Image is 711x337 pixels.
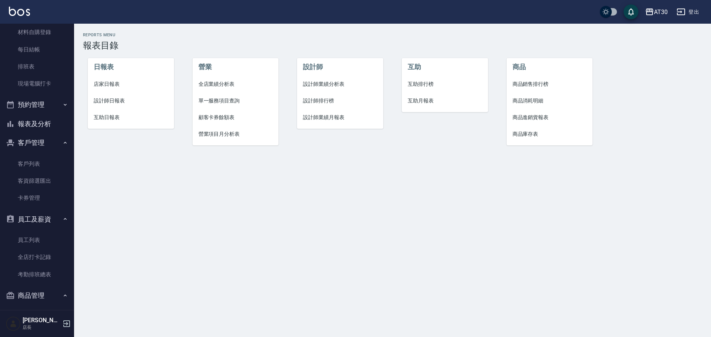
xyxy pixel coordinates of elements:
button: 商品管理 [3,286,71,305]
span: 設計師業績月報表 [303,114,377,121]
img: Logo [9,7,30,16]
span: 顧客卡券餘額表 [198,114,273,121]
a: 員工列表 [3,232,71,249]
a: 單一服務項目查詢 [193,92,279,109]
p: 店長 [23,324,60,331]
li: 日報表 [88,58,174,76]
a: 設計師排行榜 [297,92,383,109]
span: 設計師日報表 [94,97,168,105]
a: 客戶列表 [3,155,71,172]
button: 員工及薪資 [3,210,71,229]
button: save [624,4,638,19]
a: 商品消耗明細 [507,92,593,109]
span: 商品銷售排行榜 [513,80,587,88]
a: 材料自購登錄 [3,24,71,41]
li: 互助 [402,58,488,76]
a: 現場電腦打卡 [3,75,71,92]
a: 設計師日報表 [88,92,174,109]
button: 預約管理 [3,95,71,114]
a: 互助月報表 [402,92,488,109]
a: 商品分類設定 [3,308,71,325]
a: 全店打卡記錄 [3,249,71,266]
span: 營業項目月分析表 [198,130,273,138]
span: 商品進銷貨報表 [513,114,587,121]
span: 全店業績分析表 [198,80,273,88]
a: 客資篩選匯出 [3,172,71,189]
button: 登出 [674,5,702,19]
span: 單一服務項目查詢 [198,97,273,105]
h5: [PERSON_NAME] [23,317,60,324]
a: 商品進銷貨報表 [507,109,593,126]
a: 設計師業績月報表 [297,109,383,126]
a: 互助排行榜 [402,76,488,92]
button: AT30 [642,4,671,20]
a: 全店業績分析表 [193,76,279,92]
a: 顧客卡券餘額表 [193,109,279,126]
span: 互助排行榜 [408,80,482,88]
a: 卡券管理 [3,189,71,206]
a: 互助日報表 [88,109,174,126]
h3: 報表目錄 [83,40,702,51]
span: 互助月報表 [408,97,482,105]
span: 商品消耗明細 [513,97,587,105]
img: Person [6,316,21,331]
a: 每日結帳 [3,41,71,58]
a: 排班表 [3,58,71,75]
span: 商品庫存表 [513,130,587,138]
a: 設計師業績分析表 [297,76,383,92]
span: 店家日報表 [94,80,168,88]
button: 報表及分析 [3,114,71,134]
a: 商品庫存表 [507,126,593,142]
span: 設計師業績分析表 [303,80,377,88]
div: AT30 [654,7,668,17]
span: 設計師排行榜 [303,97,377,105]
li: 設計師 [297,58,383,76]
a: 營業項目月分析表 [193,126,279,142]
button: 客戶管理 [3,133,71,152]
h2: Reports Menu [83,33,702,37]
a: 考勤排班總表 [3,266,71,283]
a: 商品銷售排行榜 [507,76,593,92]
li: 商品 [507,58,593,76]
a: 店家日報表 [88,76,174,92]
span: 互助日報表 [94,114,168,121]
li: 營業 [193,58,279,76]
